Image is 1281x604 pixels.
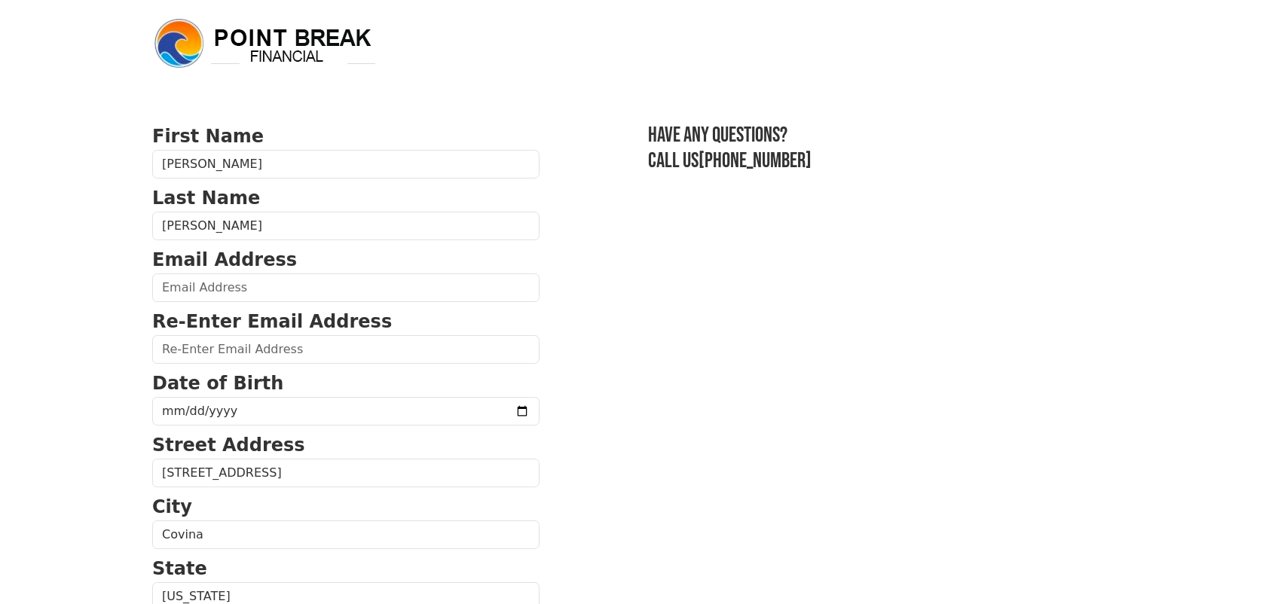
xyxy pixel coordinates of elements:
input: First Name [152,150,540,178]
strong: Last Name [152,188,260,209]
strong: State [152,558,207,579]
input: City [152,520,540,549]
strong: Email Address [152,249,297,270]
input: Re-Enter Email Address [152,335,540,364]
strong: First Name [152,126,264,147]
strong: Date of Birth [152,373,283,394]
strong: Re-Enter Email Address [152,311,392,332]
h3: Call us [648,148,1129,174]
input: Last Name [152,212,540,240]
img: logo.png [152,17,378,71]
input: Email Address [152,273,540,302]
strong: Street Address [152,435,305,456]
input: Street Address [152,459,540,487]
h3: Have any questions? [648,123,1129,148]
strong: City [152,496,192,517]
a: [PHONE_NUMBER] [699,148,812,173]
